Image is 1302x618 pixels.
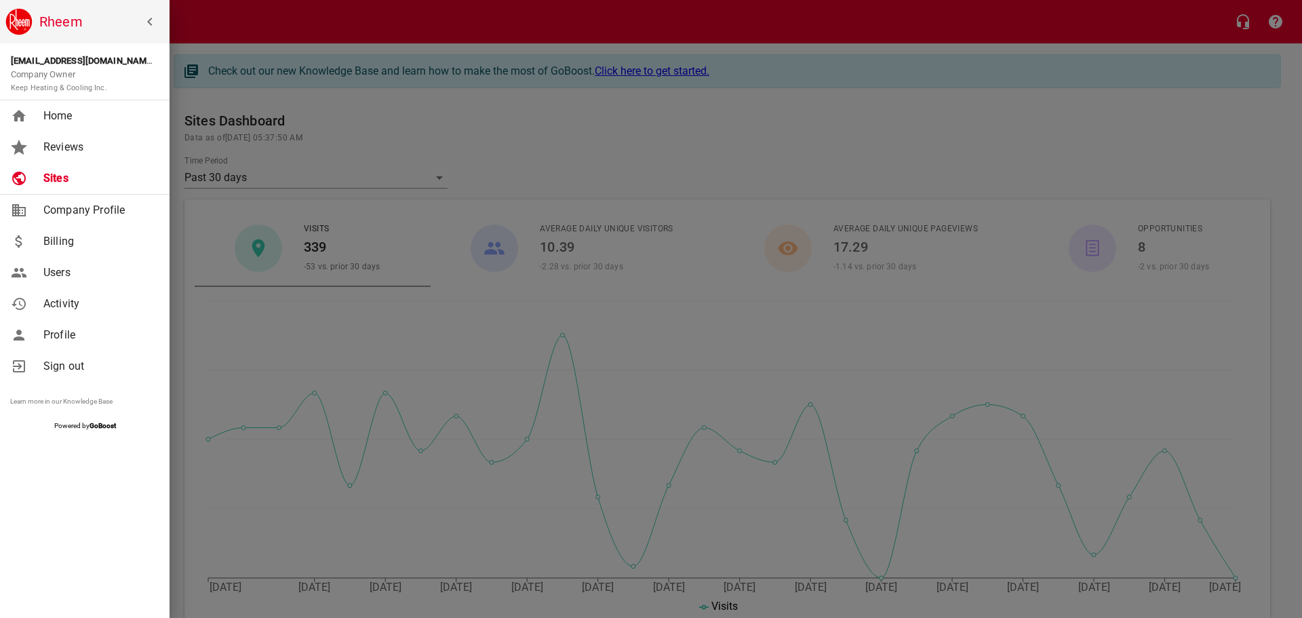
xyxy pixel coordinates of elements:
[43,233,153,250] span: Billing
[43,327,153,343] span: Profile
[43,265,153,281] span: Users
[43,296,153,312] span: Activity
[90,422,116,429] strong: GoBoost
[5,8,33,35] img: rheem.png
[43,170,153,187] span: Sites
[11,69,107,93] span: Company Owner
[54,422,116,429] span: Powered by
[11,56,154,66] strong: [EMAIL_ADDRESS][DOMAIN_NAME]
[11,83,107,92] small: Keep Heating & Cooling Inc.
[43,139,153,155] span: Reviews
[43,108,153,124] span: Home
[10,398,113,405] a: Learn more in our Knowledge Base
[43,358,153,374] span: Sign out
[43,202,153,218] span: Company Profile
[39,11,164,33] h6: Rheem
